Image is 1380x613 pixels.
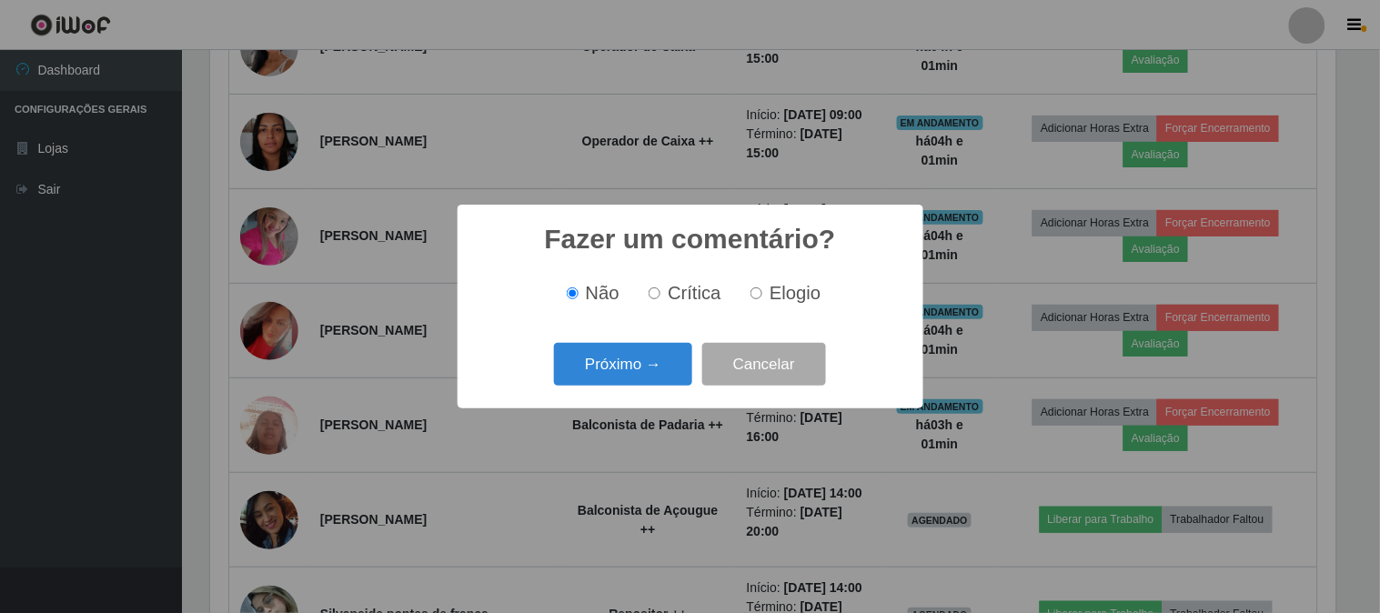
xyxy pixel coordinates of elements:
[770,283,821,303] span: Elogio
[750,287,762,299] input: Elogio
[544,223,835,256] h2: Fazer um comentário?
[586,283,619,303] span: Não
[702,343,826,386] button: Cancelar
[567,287,579,299] input: Não
[554,343,692,386] button: Próximo →
[649,287,660,299] input: Crítica
[668,283,721,303] span: Crítica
